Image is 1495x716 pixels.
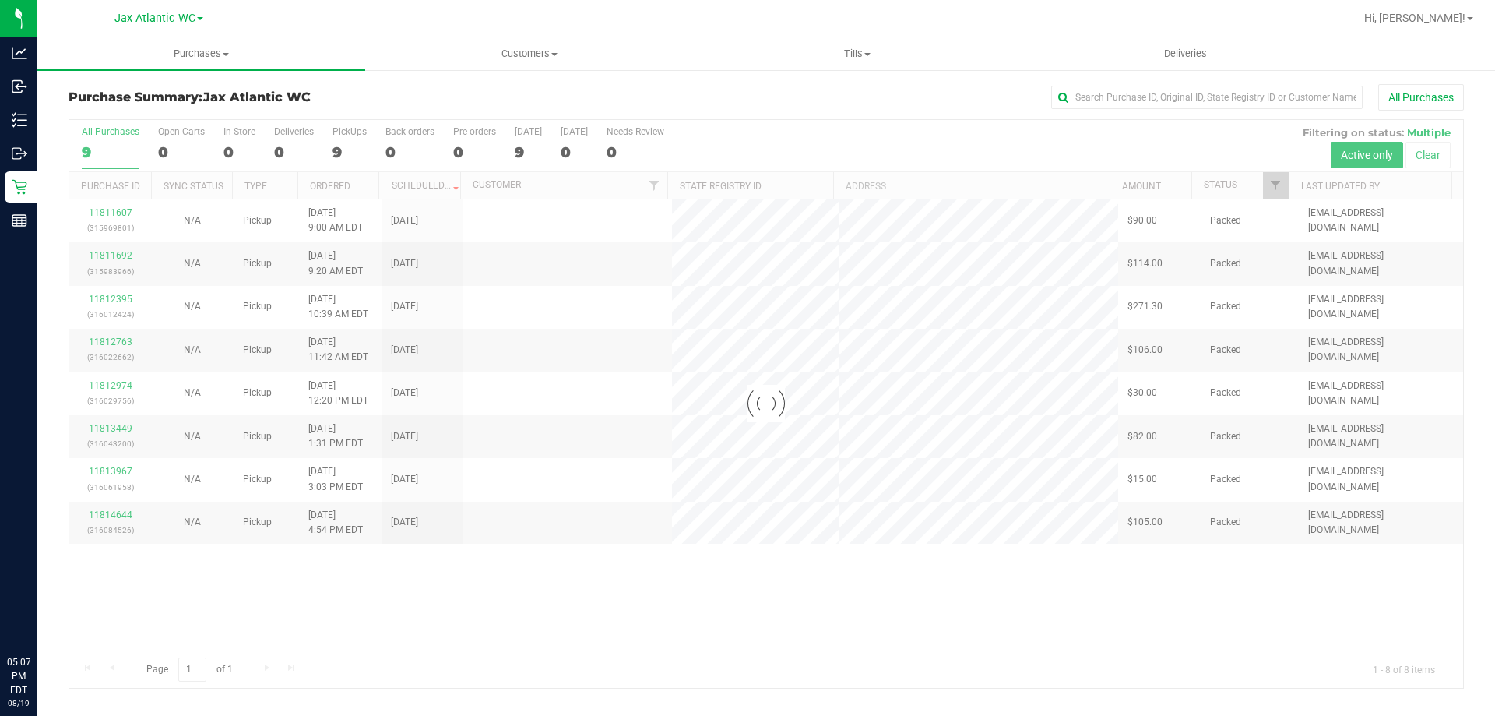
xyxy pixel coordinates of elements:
[1378,84,1464,111] button: All Purchases
[1051,86,1363,109] input: Search Purchase ID, Original ID, State Registry ID or Customer Name...
[37,47,365,61] span: Purchases
[12,79,27,94] inline-svg: Inbound
[7,655,30,697] p: 05:07 PM EDT
[12,146,27,161] inline-svg: Outbound
[16,591,62,638] iframe: Resource center
[69,90,533,104] h3: Purchase Summary:
[7,697,30,709] p: 08/19
[1143,47,1228,61] span: Deliveries
[12,45,27,61] inline-svg: Analytics
[12,112,27,128] inline-svg: Inventory
[365,37,693,70] a: Customers
[366,47,692,61] span: Customers
[694,47,1020,61] span: Tills
[114,12,195,25] span: Jax Atlantic WC
[12,179,27,195] inline-svg: Retail
[693,37,1021,70] a: Tills
[37,37,365,70] a: Purchases
[12,213,27,228] inline-svg: Reports
[203,90,311,104] span: Jax Atlantic WC
[1364,12,1465,24] span: Hi, [PERSON_NAME]!
[1022,37,1349,70] a: Deliveries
